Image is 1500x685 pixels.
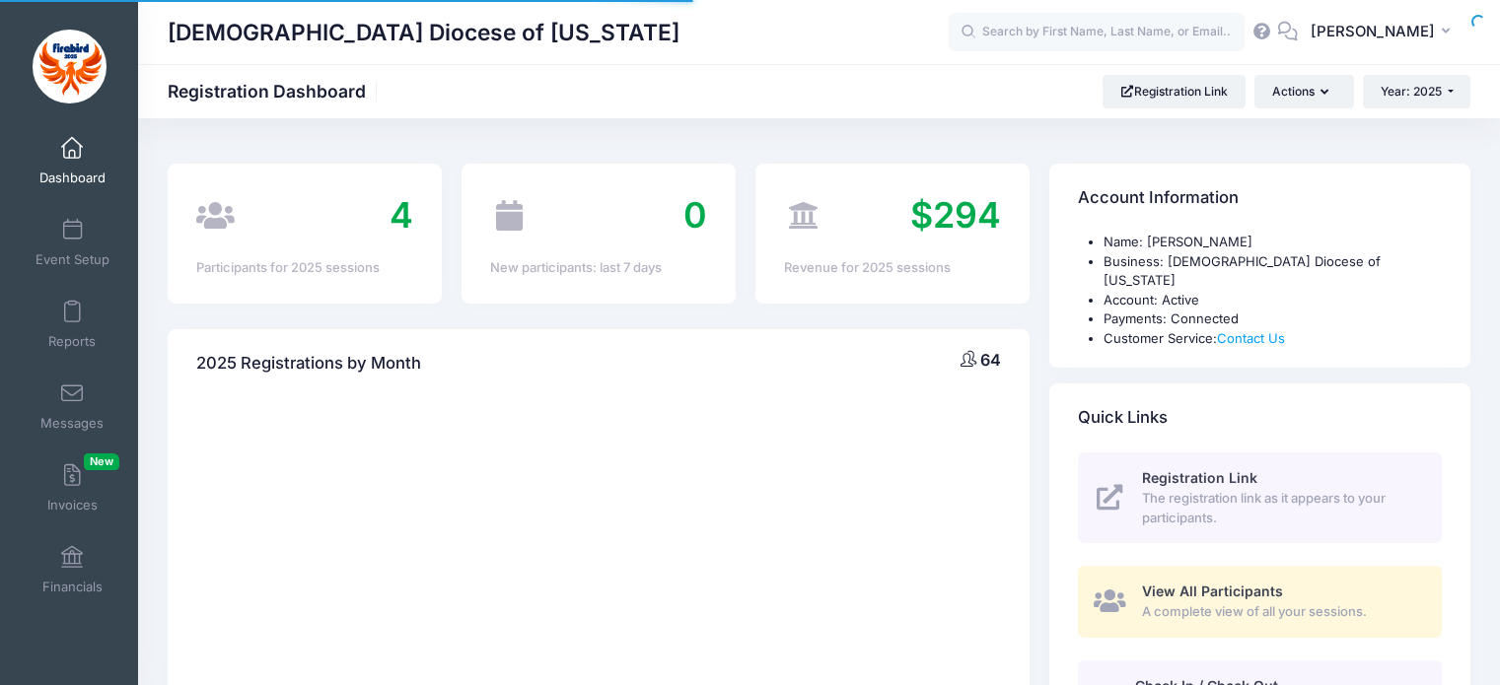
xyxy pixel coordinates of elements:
[1078,171,1239,227] h4: Account Information
[1104,329,1442,349] li: Customer Service:
[26,126,119,195] a: Dashboard
[33,30,107,103] img: Episcopal Diocese of Missouri
[26,535,119,604] a: Financials
[84,453,119,470] span: New
[42,579,103,595] span: Financials
[26,208,119,277] a: Event Setup
[910,193,1001,237] span: $294
[39,170,106,186] span: Dashboard
[26,372,119,441] a: Messages
[784,258,1001,278] div: Revenue for 2025 sessions
[26,453,119,522] a: InvoicesNew
[48,333,96,350] span: Reports
[36,251,109,268] span: Event Setup
[490,258,707,278] div: New participants: last 7 days
[26,290,119,359] a: Reports
[1078,452,1442,543] a: Registration Link The registration link as it appears to your participants.
[1078,390,1168,446] h4: Quick Links
[47,497,98,514] span: Invoices
[683,193,707,237] span: 0
[1254,75,1353,108] button: Actions
[1104,309,1442,329] li: Payments: Connected
[1298,10,1470,55] button: [PERSON_NAME]
[1142,582,1283,599] span: View All Participants
[168,81,383,102] h1: Registration Dashboard
[196,335,421,391] h4: 2025 Registrations by Month
[1217,330,1285,346] a: Contact Us
[390,193,413,237] span: 4
[1104,252,1442,291] li: Business: [DEMOGRAPHIC_DATA] Diocese of [US_STATE]
[1142,489,1419,527] span: The registration link as it appears to your participants.
[1311,21,1435,42] span: [PERSON_NAME]
[980,350,1001,370] span: 64
[1104,233,1442,252] li: Name: [PERSON_NAME]
[1381,84,1442,99] span: Year: 2025
[196,258,413,278] div: Participants for 2025 sessions
[40,415,104,432] span: Messages
[1103,75,1246,108] a: Registration Link
[949,13,1245,52] input: Search by First Name, Last Name, or Email...
[1078,566,1442,638] a: View All Participants A complete view of all your sessions.
[168,10,679,55] h1: [DEMOGRAPHIC_DATA] Diocese of [US_STATE]
[1104,291,1442,310] li: Account: Active
[1363,75,1470,108] button: Year: 2025
[1142,469,1257,486] span: Registration Link
[1142,602,1419,622] span: A complete view of all your sessions.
